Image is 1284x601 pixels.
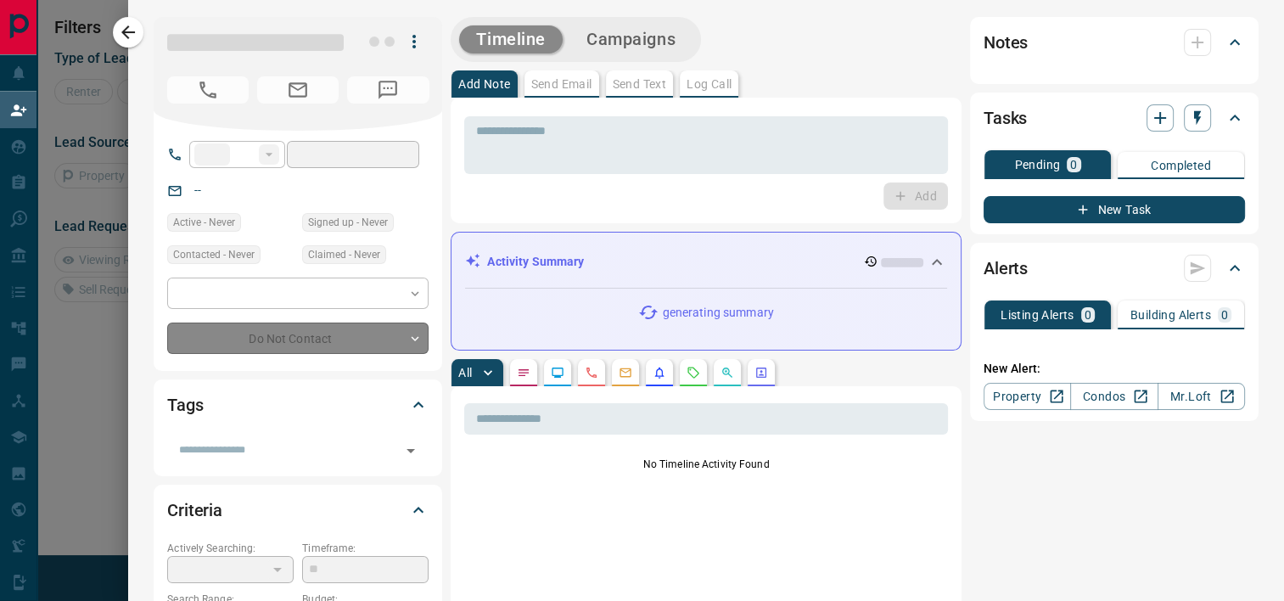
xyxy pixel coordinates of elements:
[194,183,201,197] a: --
[1130,309,1211,321] p: Building Alerts
[464,457,948,472] p: No Timeline Activity Found
[662,304,773,322] p: generating summary
[167,490,429,531] div: Criteria
[302,541,429,556] p: Timeframe:
[984,22,1245,63] div: Notes
[167,385,429,425] div: Tags
[399,439,423,463] button: Open
[984,196,1245,223] button: New Task
[347,76,429,104] span: No Number
[465,246,947,278] div: Activity Summary
[167,541,294,556] p: Actively Searching:
[173,214,235,231] span: Active - Never
[173,246,255,263] span: Contacted - Never
[754,366,768,379] svg: Agent Actions
[459,25,563,53] button: Timeline
[167,497,222,524] h2: Criteria
[984,383,1071,410] a: Property
[653,366,666,379] svg: Listing Alerts
[1158,383,1245,410] a: Mr.Loft
[517,366,530,379] svg: Notes
[257,76,339,104] span: No Email
[984,255,1028,282] h2: Alerts
[687,366,700,379] svg: Requests
[984,360,1245,378] p: New Alert:
[308,214,388,231] span: Signed up - Never
[1001,309,1074,321] p: Listing Alerts
[308,246,380,263] span: Claimed - Never
[984,248,1245,289] div: Alerts
[1151,160,1211,171] p: Completed
[551,366,564,379] svg: Lead Browsing Activity
[1014,159,1060,171] p: Pending
[984,98,1245,138] div: Tasks
[167,76,249,104] span: No Number
[984,29,1028,56] h2: Notes
[585,366,598,379] svg: Calls
[984,104,1027,132] h2: Tasks
[167,391,203,418] h2: Tags
[720,366,734,379] svg: Opportunities
[167,323,429,354] div: Do Not Contact
[1070,159,1077,171] p: 0
[487,253,584,271] p: Activity Summary
[569,25,692,53] button: Campaigns
[619,366,632,379] svg: Emails
[458,78,510,90] p: Add Note
[458,367,472,379] p: All
[1070,383,1158,410] a: Condos
[1085,309,1091,321] p: 0
[1221,309,1228,321] p: 0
